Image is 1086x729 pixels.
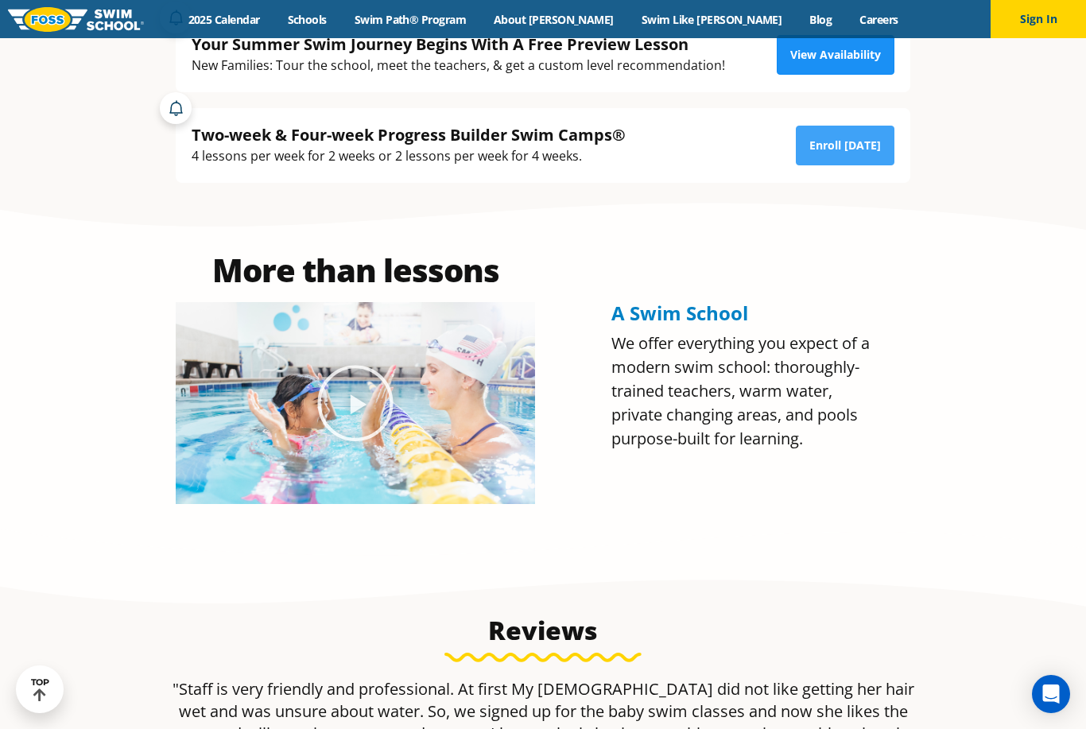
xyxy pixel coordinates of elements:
[192,33,725,55] div: Your Summer Swim Journey Begins With A Free Preview Lesson
[273,12,340,27] a: Schools
[192,145,626,167] div: 4 lessons per week for 2 weeks or 2 lessons per week for 4 weeks.
[8,7,144,32] img: FOSS Swim School Logo
[1032,675,1070,713] div: Open Intercom Messenger
[846,12,912,27] a: Careers
[777,35,894,75] a: View Availability
[174,12,273,27] a: 2025 Calendar
[340,12,479,27] a: Swim Path® Program
[31,677,49,702] div: TOP
[796,126,894,165] a: Enroll [DATE]
[796,12,846,27] a: Blog
[480,12,628,27] a: About [PERSON_NAME]
[611,332,870,449] span: We offer everything you expect of a modern swim school: thoroughly-trained teachers, warm water, ...
[316,363,395,443] div: Play Video about Olympian Regan Smith, FOSS
[192,55,725,76] div: New Families: Tour the school, meet the teachers, & get a custom level recommendation!
[168,615,918,646] h3: Reviews
[192,124,626,145] div: Two-week & Four-week Progress Builder Swim Camps®
[176,254,535,286] h2: More than lessons
[627,12,796,27] a: Swim Like [PERSON_NAME]
[611,300,748,326] span: A Swim School
[176,302,535,504] img: Olympian Regan Smith, FOSS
